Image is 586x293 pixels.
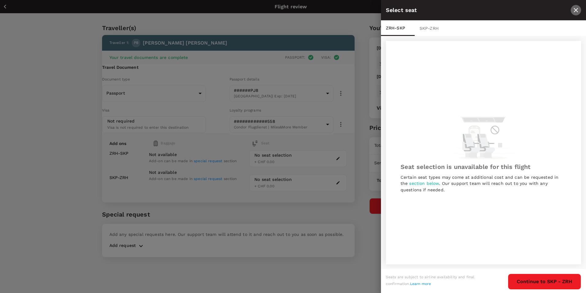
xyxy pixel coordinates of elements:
[381,21,415,36] div: ZRH - SKP
[401,162,566,172] h6: Seat selection is unavailable for this flight
[410,282,431,286] a: Learn more
[401,174,566,193] p: Certain seat types may come at additional cost and can be requested in the . Our support team wil...
[386,275,475,286] span: Seats are subject to airline availability and final confirmation.
[508,274,581,290] button: Continue to SKP - ZRH
[386,6,571,15] div: Select seat
[415,21,448,36] div: SKP - ZRH
[571,5,581,15] button: close
[409,181,439,186] span: section below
